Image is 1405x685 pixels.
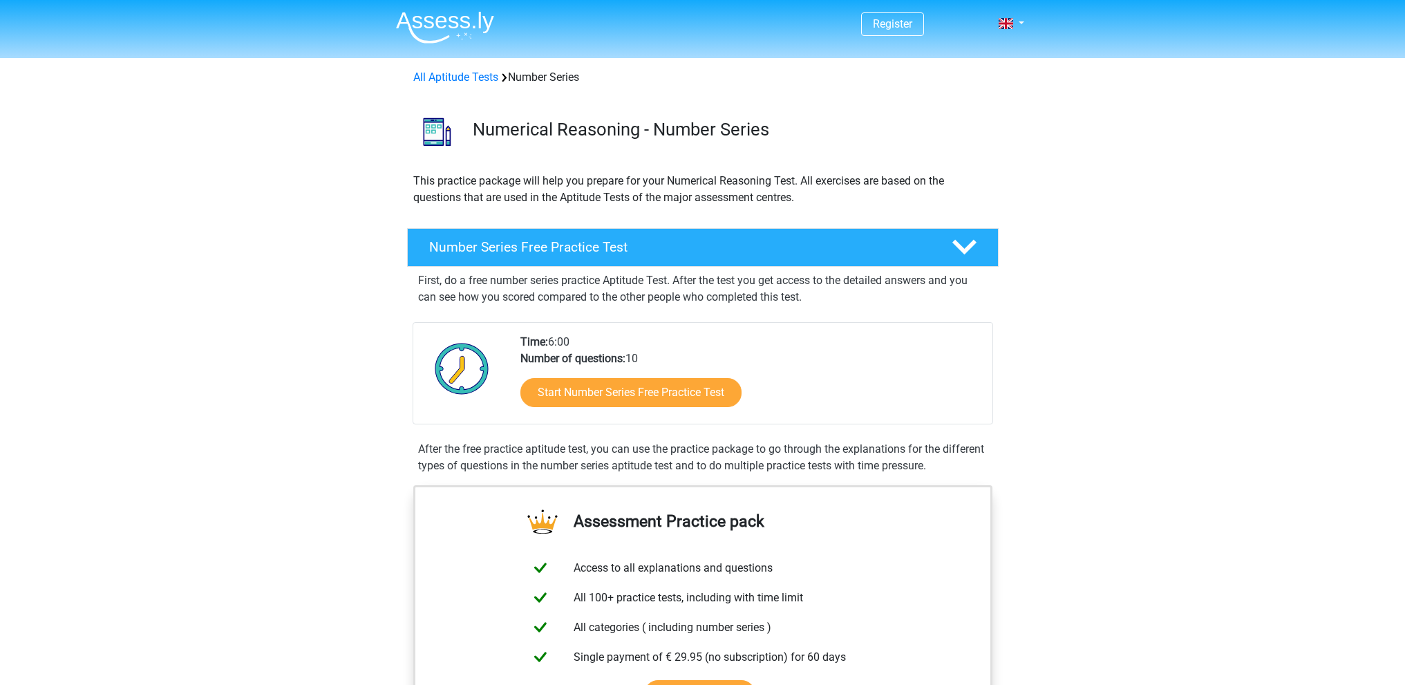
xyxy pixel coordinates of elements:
[413,441,993,474] div: After the free practice aptitude test, you can use the practice package to go through the explana...
[510,334,992,424] div: 6:00 10
[873,17,912,30] a: Register
[413,71,498,84] a: All Aptitude Tests
[473,119,988,140] h3: Numerical Reasoning - Number Series
[418,272,988,306] p: First, do a free number series practice Aptitude Test. After the test you get access to the detai...
[520,335,548,348] b: Time:
[520,378,742,407] a: Start Number Series Free Practice Test
[402,228,1004,267] a: Number Series Free Practice Test
[408,102,466,161] img: number series
[413,173,992,206] p: This practice package will help you prepare for your Numerical Reasoning Test. All exercises are ...
[408,69,998,86] div: Number Series
[427,334,497,403] img: Clock
[520,352,625,365] b: Number of questions:
[396,11,494,44] img: Assessly
[429,239,930,255] h4: Number Series Free Practice Test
